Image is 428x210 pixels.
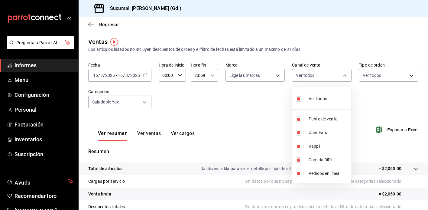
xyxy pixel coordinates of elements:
font: Rappi [309,144,320,149]
font: Ver todos [309,96,327,101]
font: Comida DiDi [309,157,332,162]
font: Pedidos en línea [309,171,339,176]
font: Uber Eats [309,130,327,135]
img: Marcador de información sobre herramientas [110,38,118,46]
font: Punto de venta [309,116,338,121]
